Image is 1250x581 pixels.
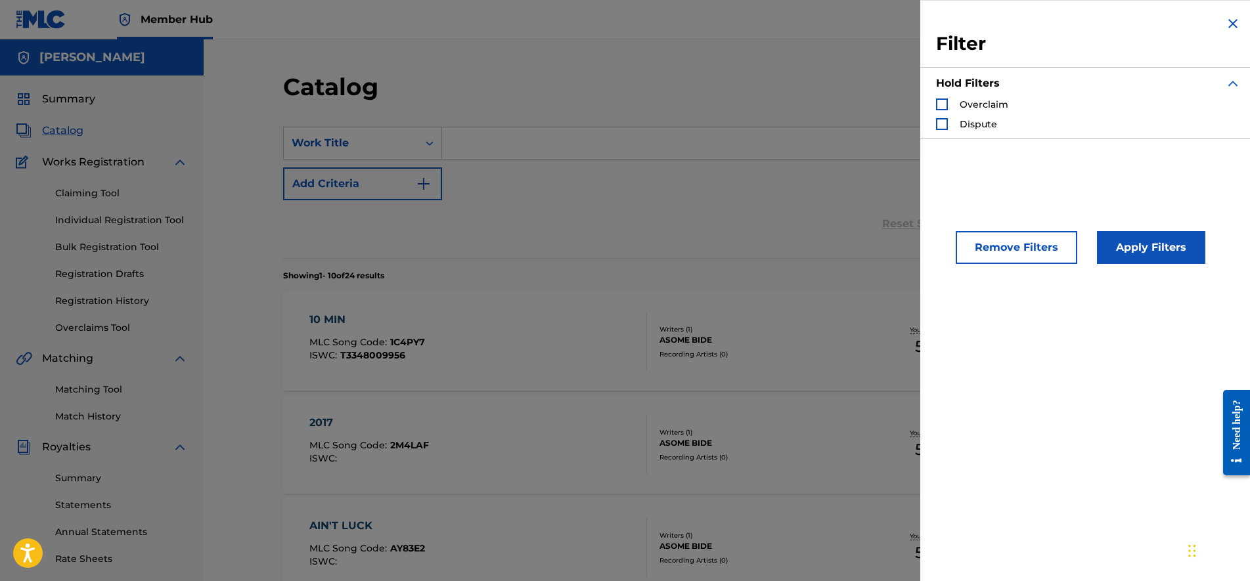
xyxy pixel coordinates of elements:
[309,518,425,534] div: AIN'T LUCK
[390,542,425,554] span: AY83E2
[283,395,1171,494] a: 2017MLC Song Code:2M4LAFISWC:Writers (1)ASOME BIDERecording Artists (0)Your Shares:50%Total Known...
[39,50,145,65] h5: Asome Bide Jr
[309,349,340,361] span: ISWC :
[659,452,858,462] div: Recording Artists ( 0 )
[55,240,188,254] a: Bulk Registration Tool
[283,270,384,282] p: Showing 1 - 10 of 24 results
[309,336,390,348] span: MLC Song Code :
[16,10,66,29] img: MLC Logo
[283,72,385,102] h2: Catalog
[910,531,953,541] p: Your Shares:
[309,312,425,328] div: 10 MIN
[16,154,33,170] img: Works Registration
[55,552,188,566] a: Rate Sheets
[42,123,83,139] span: Catalog
[55,471,188,485] a: Summary
[915,335,948,358] span: 50 %
[42,91,95,107] span: Summary
[659,530,858,540] div: Writers ( 1 )
[1213,380,1250,486] iframe: Resource Center
[960,118,997,130] span: Dispute
[390,439,429,451] span: 2M4LAF
[340,349,405,361] span: T3348009956
[910,325,953,335] p: Your Shares:
[659,334,858,346] div: ASOME BIDE
[659,437,858,449] div: ASOME BIDE
[172,351,188,366] img: expand
[16,123,32,139] img: Catalog
[292,135,410,151] div: Work Title
[309,415,429,431] div: 2017
[16,123,83,139] a: CatalogCatalog
[172,439,188,455] img: expand
[42,351,93,366] span: Matching
[55,321,188,335] a: Overclaims Tool
[936,77,1000,89] strong: Hold Filters
[117,12,133,28] img: Top Rightsholder
[416,176,432,192] img: 9d2ae6d4665cec9f34b9.svg
[42,439,91,455] span: Royalties
[55,410,188,423] a: Match History
[659,324,858,334] div: Writers ( 1 )
[16,351,32,366] img: Matching
[55,294,188,308] a: Registration History
[956,231,1077,264] button: Remove Filters
[55,383,188,397] a: Matching Tool
[915,438,948,462] span: 50 %
[659,349,858,359] div: Recording Artists ( 0 )
[141,12,213,27] span: Member Hub
[309,555,340,567] span: ISWC :
[283,127,1171,259] form: Search Form
[910,428,953,438] p: Your Shares:
[936,32,1241,56] h3: Filter
[55,498,188,512] a: Statements
[659,540,858,552] div: ASOME BIDE
[390,336,425,348] span: 1C4PY7
[283,292,1171,391] a: 10 MINMLC Song Code:1C4PY7ISWC:T3348009956Writers (1)ASOME BIDERecording Artists (0)Your Shares:5...
[1188,531,1196,570] div: Drag
[309,542,390,554] span: MLC Song Code :
[309,452,340,464] span: ISWC :
[1097,231,1205,264] button: Apply Filters
[42,154,145,170] span: Works Registration
[55,525,188,539] a: Annual Statements
[659,427,858,437] div: Writers ( 1 )
[172,154,188,170] img: expand
[1184,518,1250,581] iframe: Chat Widget
[960,98,1008,110] span: Overclaim
[55,213,188,227] a: Individual Registration Tool
[16,91,32,107] img: Summary
[283,167,442,200] button: Add Criteria
[16,50,32,66] img: Accounts
[55,267,188,281] a: Registration Drafts
[16,91,95,107] a: SummarySummary
[16,439,32,455] img: Royalties
[1225,16,1241,32] img: close
[915,541,948,565] span: 50 %
[659,555,858,565] div: Recording Artists ( 0 )
[1225,75,1241,91] img: expand
[309,439,390,451] span: MLC Song Code :
[55,186,188,200] a: Claiming Tool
